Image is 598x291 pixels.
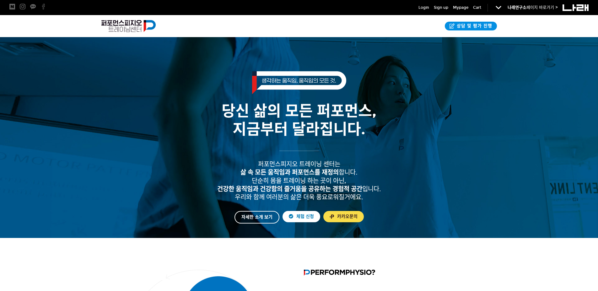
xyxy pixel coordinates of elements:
span: 합니다. [240,169,358,176]
span: 우리와 함께 여러분의 삶은 더욱 풍요로워질거에요. [235,193,363,201]
a: Login [418,4,429,11]
strong: 건강한 움직임과 건강함의 즐거움을 공유하는 경험적 공간 [217,185,362,193]
a: Cart [473,4,481,11]
a: 체험 신청 [283,211,320,222]
span: 퍼포먼스피지오 트레이닝 센터는 [258,160,340,168]
a: Mypage [453,4,468,11]
a: 나래연구소페이지 바로가기 > [508,5,558,10]
a: Sign up [434,4,448,11]
span: 상담 및 평가 진행 [455,23,492,29]
span: 입니다. [217,185,381,193]
strong: 나래연구소 [508,5,526,10]
a: 카카오문의 [323,211,364,222]
a: 자세한 소개 보기 [234,211,279,224]
span: 당신 삶의 모든 퍼포먼스, 지금부터 달라집니다. [222,102,376,138]
img: 퍼포먼스피지오란? [304,270,375,276]
img: 생각하는 움직임, 움직임의 모든 것. [252,71,346,94]
span: 단순히 몸을 트레이닝 하는 곳이 아닌, [252,177,346,185]
a: 상담 및 평가 진행 [445,22,497,30]
strong: 삶 속 모든 움직임과 퍼포먼스를 재정의 [240,169,339,176]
